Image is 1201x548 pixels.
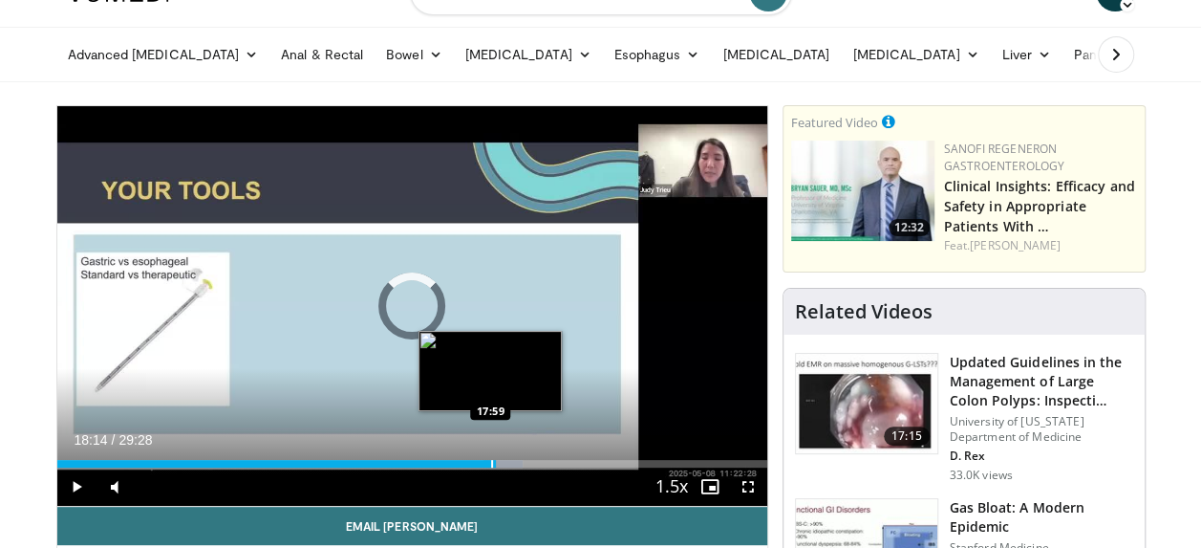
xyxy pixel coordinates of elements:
a: [PERSON_NAME] [970,237,1061,253]
small: Featured Video [791,114,878,131]
span: / [112,432,116,448]
a: [MEDICAL_DATA] [841,35,990,74]
button: Fullscreen [729,468,767,506]
h3: Gas Bloat: A Modern Epidemic [950,498,1133,537]
a: Sanofi Regeneron Gastroenterology [944,141,1065,174]
p: University of [US_STATE] Department of Medicine [950,414,1133,445]
span: 29:28 [118,432,152,448]
p: D. Rex [950,449,1133,464]
a: Advanced [MEDICAL_DATA] [56,35,270,74]
span: 17:15 [884,427,930,446]
a: 12:32 [791,141,934,241]
h3: Updated Guidelines in the Management of Large Colon Polyps: Inspecti… [950,353,1133,410]
a: Liver [990,35,1062,74]
img: image.jpeg [418,331,562,411]
button: Playback Rate [653,468,691,506]
button: Mute [96,468,134,506]
button: Enable picture-in-picture mode [691,468,729,506]
span: 18:14 [75,432,108,448]
img: bf9ce42c-6823-4735-9d6f-bc9dbebbcf2c.png.150x105_q85_crop-smart_upscale.jpg [791,141,934,241]
p: 33.0K views [950,468,1013,483]
span: 12:32 [889,219,930,236]
a: [MEDICAL_DATA] [711,35,841,74]
img: dfcfcb0d-b871-4e1a-9f0c-9f64970f7dd8.150x105_q85_crop-smart_upscale.jpg [796,354,937,453]
a: Anal & Rectal [269,35,375,74]
h4: Related Videos [795,300,933,323]
a: Bowel [375,35,453,74]
a: 17:15 Updated Guidelines in the Management of Large Colon Polyps: Inspecti… University of [US_STA... [795,353,1133,483]
a: Esophagus [603,35,712,74]
a: Email [PERSON_NAME] [57,507,767,545]
div: Progress Bar [57,460,767,468]
button: Play [57,468,96,506]
div: Feat. [944,237,1137,254]
a: Clinical Insights: Efficacy and Safety in Appropriate Patients With … [944,177,1135,235]
video-js: Video Player [57,106,767,507]
a: [MEDICAL_DATA] [454,35,603,74]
